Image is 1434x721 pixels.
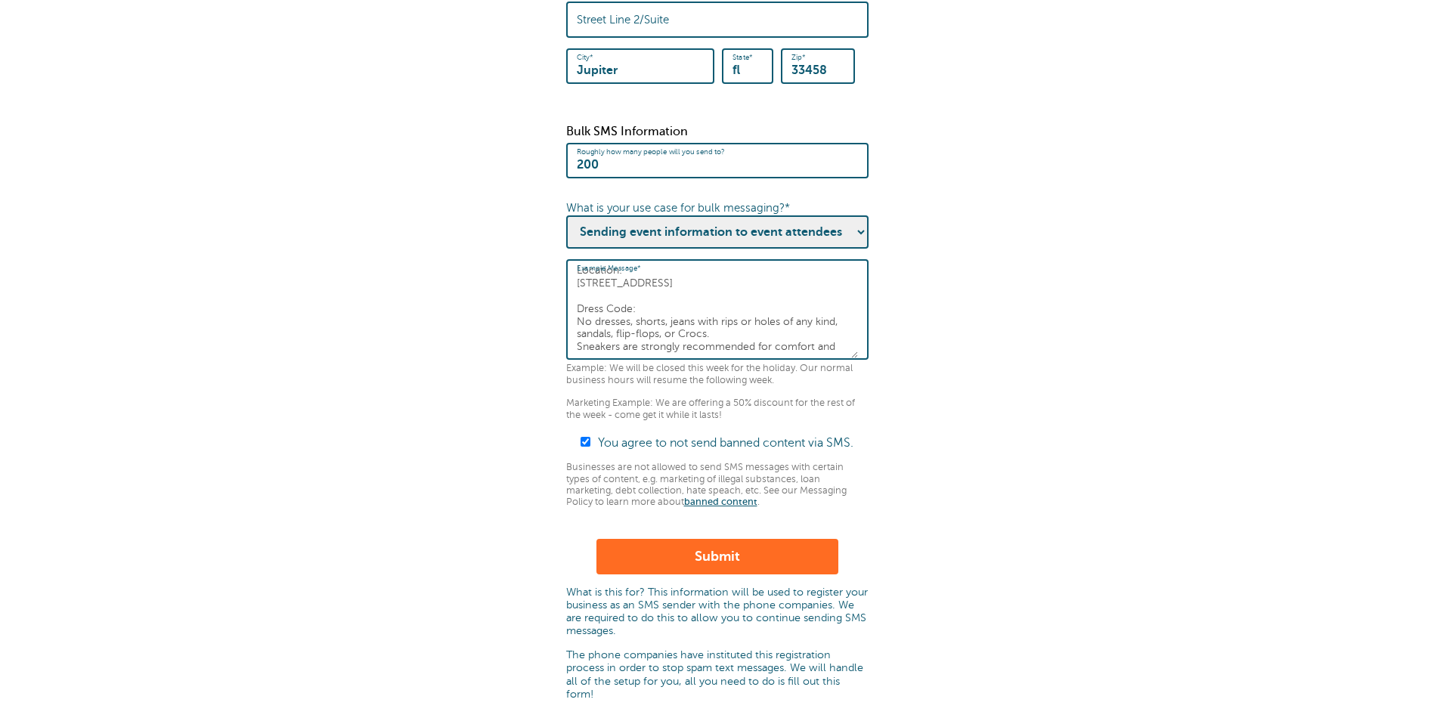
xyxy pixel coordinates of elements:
[596,539,838,575] button: Submit
[566,125,869,139] p: Bulk SMS Information
[566,462,869,508] p: Businesses are not allowed to send SMS messages with certain types of content, e.g. marketing of ...
[577,147,725,156] label: Roughly how many people will you send to?
[566,586,869,638] p: What is this for? This information will be used to register your business as an SMS sender with t...
[732,53,753,62] label: State*
[577,264,641,273] label: Example Message*
[577,53,593,62] label: City*
[566,363,869,421] p: Example: We will be closed this week for the holiday. Our normal business hours will resume the f...
[598,436,853,450] label: You agree to not send banned content via SMS.
[577,265,858,358] textarea: Hello, This is a friendly reminder that your CPI class starts [DATE] promptly at 9:00 AM. Locatio...
[684,497,757,507] a: banned content
[566,648,869,701] p: The phone companies have instituted this registration process in order to stop spam text messages...
[566,202,790,214] label: What is your use case for bulk messaging?*
[577,13,669,26] label: Street Line 2/Suite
